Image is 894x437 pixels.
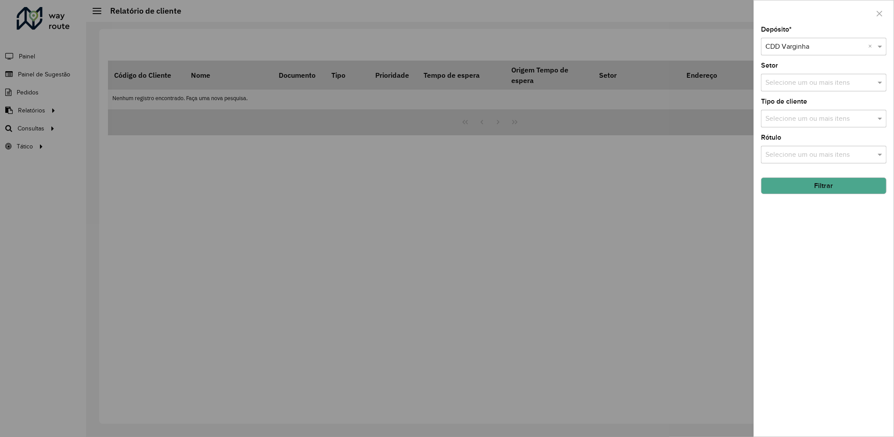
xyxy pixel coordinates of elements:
[761,177,887,194] button: Filtrar
[761,60,778,71] label: Setor
[761,24,792,35] label: Depósito
[868,41,876,52] span: Clear all
[761,96,807,107] label: Tipo de cliente
[761,132,781,143] label: Rótulo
